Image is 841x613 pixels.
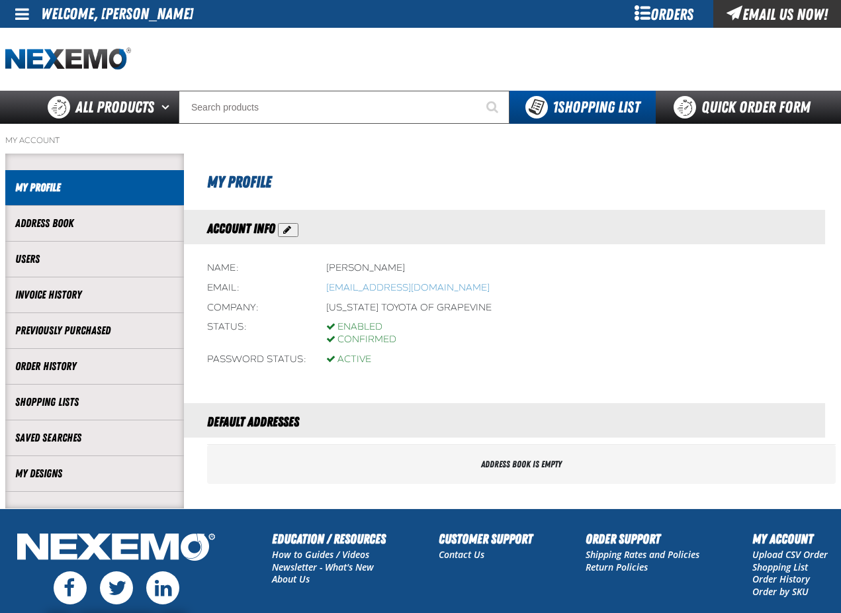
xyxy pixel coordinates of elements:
bdo: [EMAIL_ADDRESS][DOMAIN_NAME] [326,282,490,293]
a: Return Policies [586,561,648,573]
div: Confirmed [326,334,396,346]
h2: Education / Resources [272,529,386,549]
div: Company [207,302,306,314]
a: Contact Us [439,548,484,561]
a: Order History [15,359,174,374]
span: Account Info [207,220,275,236]
h2: Order Support [586,529,699,549]
div: Active [326,354,371,366]
a: Order History [752,573,810,585]
span: Default Addresses [207,414,299,430]
div: Enabled [326,321,396,334]
span: Shopping List [553,98,640,117]
div: Address book is empty [207,445,836,484]
h2: My Account [752,529,828,549]
a: Shopping List [752,561,808,573]
a: Quick Order Form [656,91,835,124]
a: My Designs [15,466,174,481]
button: Action Edit Account Information [278,223,298,237]
a: Shopping Lists [15,395,174,410]
div: Name [207,262,306,275]
button: You have 1 Shopping List. Open to view details [509,91,656,124]
a: Users [15,252,174,267]
span: My Profile [207,173,271,191]
div: [PERSON_NAME] [326,262,405,275]
a: Opens a default email client to write an email to tlee@vtaig.com [326,282,490,293]
img: Nexemo Logo [13,529,219,568]
a: Address Book [15,216,174,231]
a: Order by SKU [752,585,809,598]
a: How to Guides / Videos [272,548,369,561]
a: Home [5,48,131,71]
a: Invoice History [15,287,174,303]
div: [US_STATE] Toyota of Grapevine [326,302,492,314]
span: All Products [75,95,154,119]
a: Previously Purchased [15,323,174,338]
a: Saved Searches [15,430,174,446]
div: Password status [207,354,306,366]
strong: 1 [553,98,558,117]
a: My Profile [15,180,174,195]
nav: Breadcrumbs [5,135,836,146]
button: Start Searching [476,91,509,124]
div: Email [207,282,306,295]
a: Shipping Rates and Policies [586,548,699,561]
a: Upload CSV Order [752,548,828,561]
div: Status [207,321,306,346]
img: Nexemo logo [5,48,131,71]
a: My Account [5,135,60,146]
input: Search [179,91,509,124]
button: Open All Products pages [157,91,179,124]
h2: Customer Support [439,529,533,549]
a: Newsletter - What's New [272,561,374,573]
a: About Us [272,573,310,585]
